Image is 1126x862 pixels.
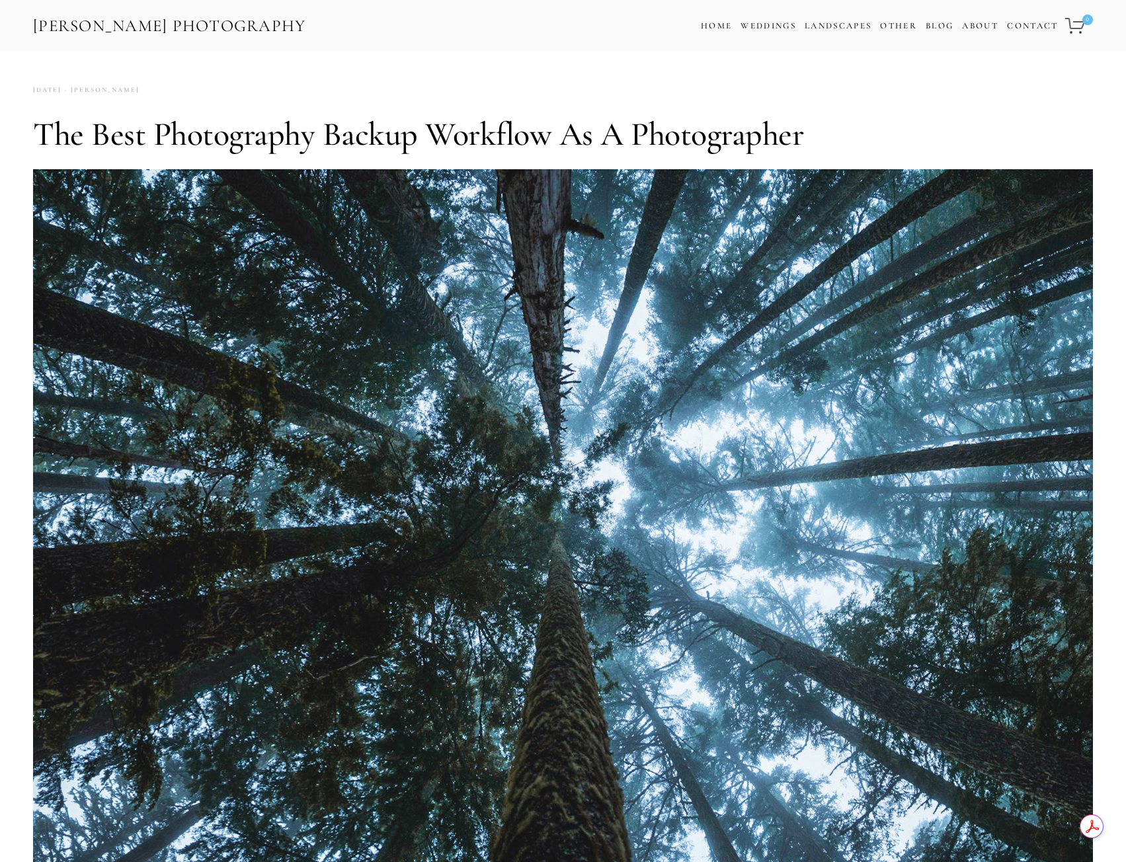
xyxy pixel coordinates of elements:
a: [PERSON_NAME] [61,81,140,99]
a: Other [880,20,917,31]
a: Blog [926,17,953,36]
span: 0 [1082,15,1093,25]
a: About [962,17,998,36]
time: [DATE] [33,81,61,99]
a: Contact [1007,17,1058,36]
a: Weddings [741,20,796,31]
a: Landscapes [805,20,871,31]
h1: The Best Photography Backup Workflow as a Photographer [33,114,1093,154]
a: Home [701,17,732,36]
a: 0 items in cart [1063,10,1094,42]
a: [PERSON_NAME] Photography [32,11,307,41]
